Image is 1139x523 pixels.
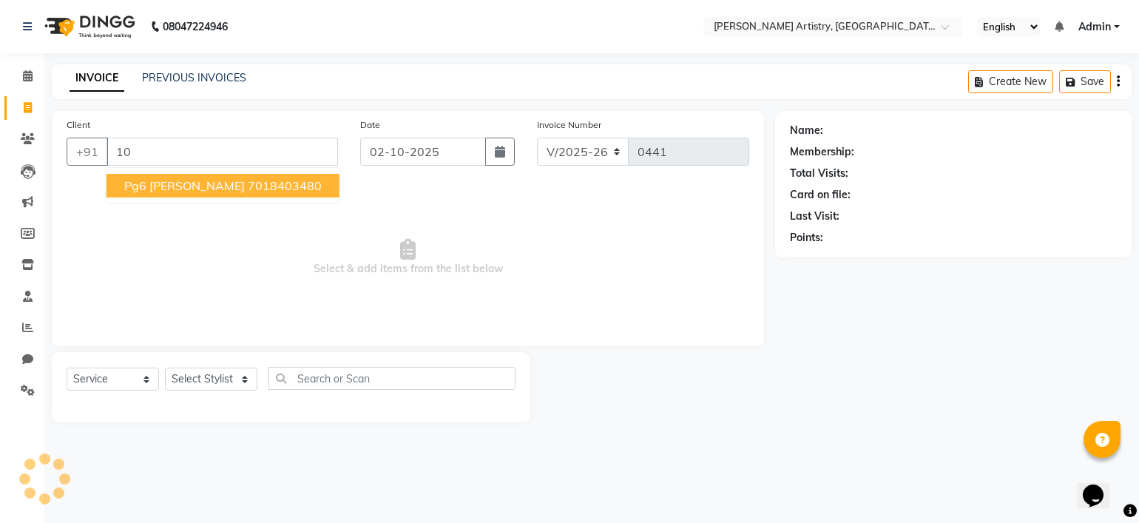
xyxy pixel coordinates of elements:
[107,138,338,166] input: Search by Name/Mobile/Email/Code
[67,118,90,132] label: Client
[1078,19,1111,35] span: Admin
[968,70,1053,93] button: Create New
[248,178,322,193] ngb-highlight: 7018403480
[360,118,380,132] label: Date
[163,6,228,47] b: 08047224946
[790,230,823,246] div: Points:
[790,187,851,203] div: Card on file:
[142,71,246,84] a: PREVIOUS INVOICES
[38,6,139,47] img: logo
[1059,70,1111,93] button: Save
[124,178,245,193] span: Pg6 [PERSON_NAME]
[790,209,839,224] div: Last Visit:
[268,367,516,390] input: Search or Scan
[790,144,854,160] div: Membership:
[790,166,848,181] div: Total Visits:
[537,118,601,132] label: Invoice Number
[67,183,749,331] span: Select & add items from the list below
[67,138,108,166] button: +91
[790,123,823,138] div: Name:
[1077,464,1124,508] iframe: chat widget
[70,65,124,92] a: INVOICE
